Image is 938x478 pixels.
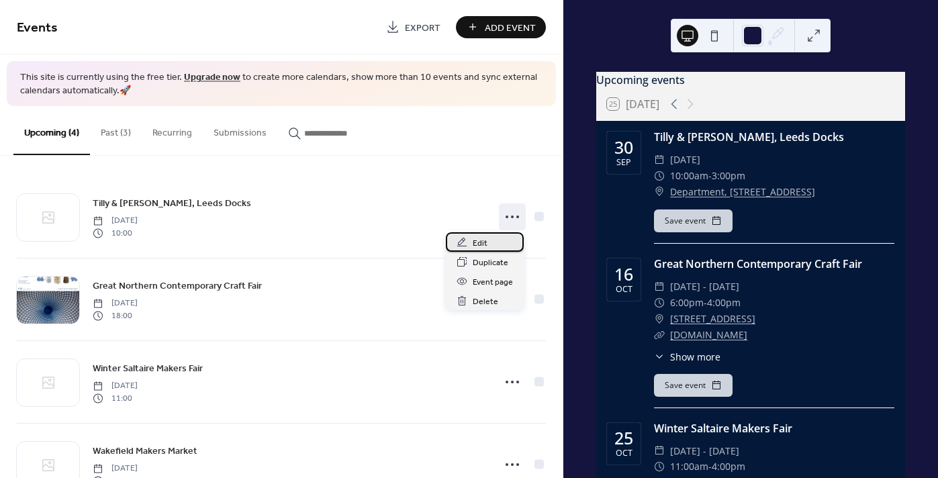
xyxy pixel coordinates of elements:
span: [DATE] [93,380,138,392]
span: [DATE] [93,215,138,227]
span: Edit [473,236,487,250]
div: 30 [614,139,633,156]
span: Events [17,15,58,41]
div: ​ [654,350,665,364]
span: 11:00am [670,459,708,475]
span: 3:00pm [712,168,745,184]
a: Great Northern Contemporary Craft Fair [93,278,262,293]
span: - [708,459,712,475]
div: Oct [616,449,632,458]
span: 4:00pm [712,459,745,475]
button: Save event [654,374,733,397]
span: 4:00pm [707,295,741,311]
span: Winter Saltaire Makers Fair [93,362,203,376]
div: Oct [616,285,632,294]
button: Save event [654,209,733,232]
span: 6:00pm [670,295,704,311]
span: Event page [473,275,513,289]
span: Add Event [485,21,536,35]
a: [DOMAIN_NAME] [670,328,747,341]
a: Wakefield Makers Market [93,443,197,459]
div: Sep [616,158,631,167]
div: 16 [614,266,633,283]
button: Upcoming (4) [13,106,90,155]
div: ​ [654,184,665,200]
button: Submissions [203,106,277,154]
span: Tilly & [PERSON_NAME], Leeds Docks [93,197,251,211]
div: ​ [654,311,665,327]
span: Show more [670,350,720,364]
a: Tilly & [PERSON_NAME], Leeds Docks [93,195,251,211]
div: ​ [654,168,665,184]
a: Department, [STREET_ADDRESS] [670,184,815,200]
span: [DATE] [93,297,138,309]
span: 11:00 [93,392,138,404]
a: Great Northern Contemporary Craft Fair [654,256,862,271]
span: [DATE] - [DATE] [670,443,739,459]
span: [DATE] - [DATE] [670,279,739,295]
button: Recurring [142,106,203,154]
div: ​ [654,152,665,168]
span: 10:00am [670,168,708,184]
span: [DATE] [93,463,138,475]
span: Export [405,21,440,35]
span: [DATE] [670,152,700,168]
button: Add Event [456,16,546,38]
button: Past (3) [90,106,142,154]
div: ​ [654,443,665,459]
span: - [708,168,712,184]
div: ​ [654,279,665,295]
a: [STREET_ADDRESS] [670,311,755,327]
span: 18:00 [93,309,138,322]
div: ​ [654,327,665,343]
span: Wakefield Makers Market [93,444,197,459]
button: ​Show more [654,350,720,364]
div: ​ [654,459,665,475]
span: Delete [473,295,498,309]
span: 10:00 [93,227,138,239]
a: Export [376,16,451,38]
a: Winter Saltaire Makers Fair [93,361,203,376]
span: Duplicate [473,256,508,270]
a: Winter Saltaire Makers Fair [654,421,792,436]
div: ​ [654,295,665,311]
span: This site is currently using the free tier. to create more calendars, show more than 10 events an... [20,71,543,97]
span: - [704,295,707,311]
a: Upgrade now [184,68,240,87]
div: 25 [614,430,633,446]
div: Upcoming events [596,72,905,88]
span: Great Northern Contemporary Craft Fair [93,279,262,293]
div: Tilly & [PERSON_NAME], Leeds Docks [654,129,894,145]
